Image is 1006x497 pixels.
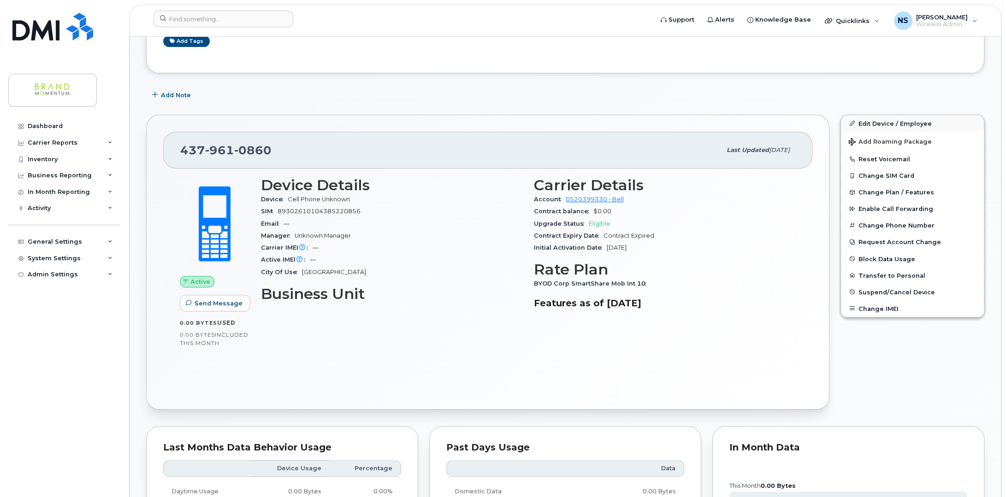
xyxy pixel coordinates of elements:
a: Alerts [701,11,741,29]
span: Initial Activation Date [534,244,607,251]
button: Reset Voicemail [841,151,984,167]
button: Request Account Change [841,234,984,250]
div: Neven Stefancic [888,12,984,30]
span: 89302610104385220856 [278,208,361,215]
span: Contract balance [534,208,593,215]
button: Change IMEI [841,300,984,317]
a: Add tags [163,35,210,47]
tspan: 0.00 Bytes [761,482,796,489]
button: Block Data Usage [841,251,984,267]
span: — [284,220,290,227]
span: Unknown Manager [295,232,351,239]
span: Upgrade Status [534,220,589,227]
button: Change Phone Number [841,217,984,234]
div: In Month Data [729,443,967,452]
span: Account [534,196,566,203]
span: Support [669,15,694,24]
span: Enable Call Forwarding [858,205,933,212]
span: SIM [261,208,278,215]
span: — [313,244,319,251]
span: $0.00 [593,208,611,215]
button: Add Note [146,87,199,104]
h3: Features as of [DATE] [534,298,796,309]
th: Device Usage [251,460,330,477]
span: Active IMEI [261,256,310,263]
span: [DATE] [769,146,790,153]
span: Send Message [195,299,243,308]
button: Add Roaming Package [841,132,984,151]
span: Add Roaming Package [848,138,932,147]
span: Change Plan / Features [858,189,934,196]
div: Past Days Usage [446,443,684,452]
button: Suspend/Cancel Device [841,284,984,300]
span: Last updated [727,146,769,153]
span: 437 [180,143,272,157]
h3: Device Details [261,177,523,193]
a: 0520399330 - Bell [566,196,624,203]
span: City Of Use [261,269,302,275]
span: Eligible [589,220,610,227]
h3: Rate Plan [534,261,796,278]
span: Email [261,220,284,227]
span: Quicklinks [836,17,870,24]
button: Enable Call Forwarding [841,200,984,217]
span: Active [190,277,210,286]
span: 0860 [234,143,272,157]
span: Device [261,196,288,203]
span: Add Note [161,91,191,99]
span: Contract Expired [604,232,654,239]
span: Knowledge Base [755,15,811,24]
div: Quicklinks [818,12,886,30]
a: Support [654,11,701,29]
h3: Carrier Details [534,177,796,193]
span: 0.00 Bytes [180,320,217,326]
span: Contract Expiry Date [534,232,604,239]
a: Knowledge Base [741,11,817,29]
h3: Business Unit [261,286,523,302]
span: 0.00 Bytes [180,332,215,338]
button: Send Message [180,295,250,311]
th: Data [577,460,684,477]
span: — [310,256,316,263]
span: included this month [180,331,249,346]
span: Carrier IMEI [261,244,313,251]
span: 961 [205,143,234,157]
span: BYOD Corp SmartShare Mob Int 10 [534,280,651,287]
span: [GEOGRAPHIC_DATA] [302,269,366,275]
div: Last Months Data Behavior Usage [163,443,401,452]
button: Change Plan / Features [841,184,984,200]
span: Wireless Admin [916,21,968,28]
span: Manager [261,232,295,239]
span: NS [898,15,908,26]
span: [DATE] [607,244,627,251]
button: Change SIM Card [841,167,984,184]
span: Cell Phone Unknown [288,196,350,203]
text: this month [729,482,796,489]
span: Alerts [715,15,734,24]
span: used [217,319,236,326]
button: Transfer to Personal [841,267,984,284]
input: Find something... [154,11,293,27]
a: Edit Device / Employee [841,115,984,132]
span: Suspend/Cancel Device [858,288,935,295]
th: Percentage [330,460,401,477]
span: [PERSON_NAME] [916,13,968,21]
